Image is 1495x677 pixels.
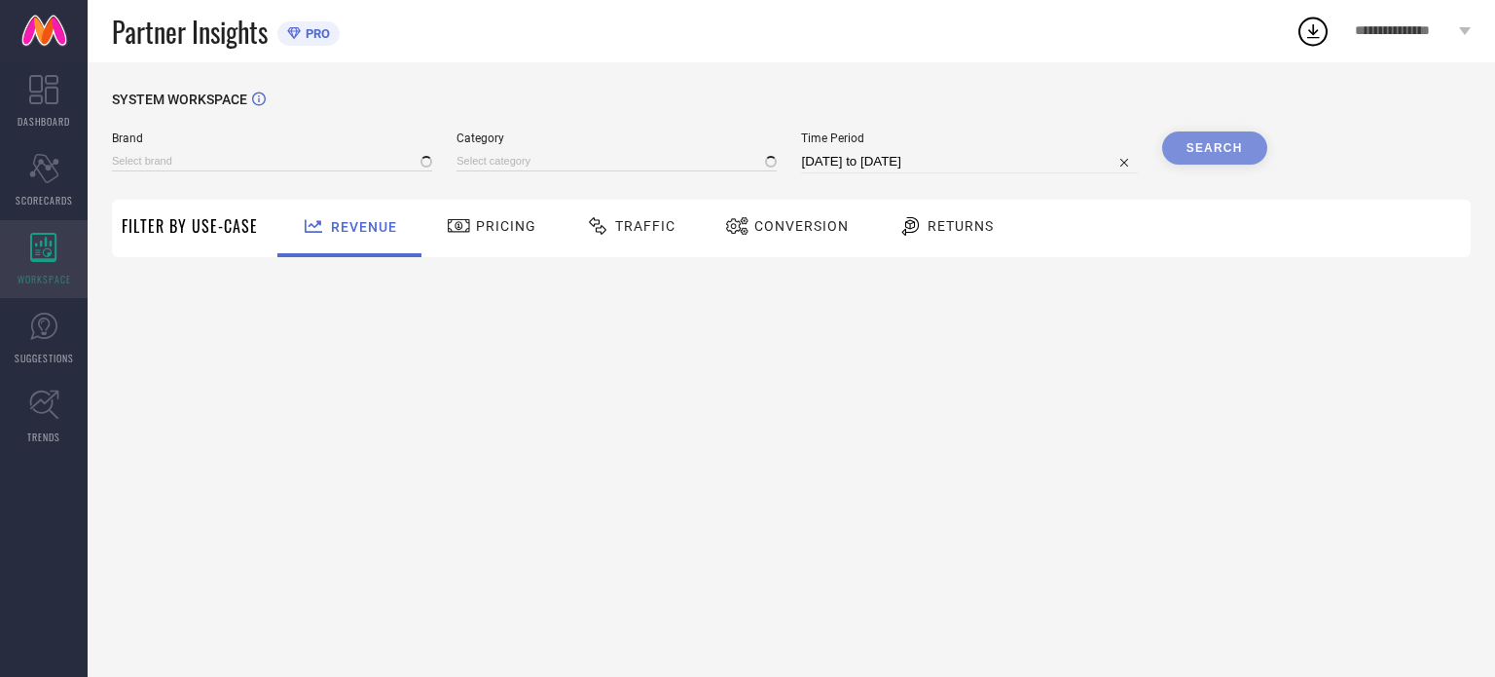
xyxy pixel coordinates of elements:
[112,92,247,107] span: SYSTEM WORKSPACE
[801,132,1137,145] span: Time Period
[331,219,397,235] span: Revenue
[754,218,849,234] span: Conversion
[18,114,70,129] span: DASHBOARD
[27,430,60,444] span: TRENDS
[801,150,1137,173] input: Select time period
[476,218,536,234] span: Pricing
[1295,14,1331,49] div: Open download list
[456,132,777,145] span: Category
[16,193,73,207] span: SCORECARDS
[122,214,258,238] span: Filter By Use-Case
[15,351,74,365] span: SUGGESTIONS
[112,151,432,171] input: Select brand
[456,151,777,171] input: Select category
[928,218,994,234] span: Returns
[112,12,268,52] span: Partner Insights
[301,26,330,41] span: PRO
[615,218,675,234] span: Traffic
[18,272,71,286] span: WORKSPACE
[112,132,432,145] span: Brand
